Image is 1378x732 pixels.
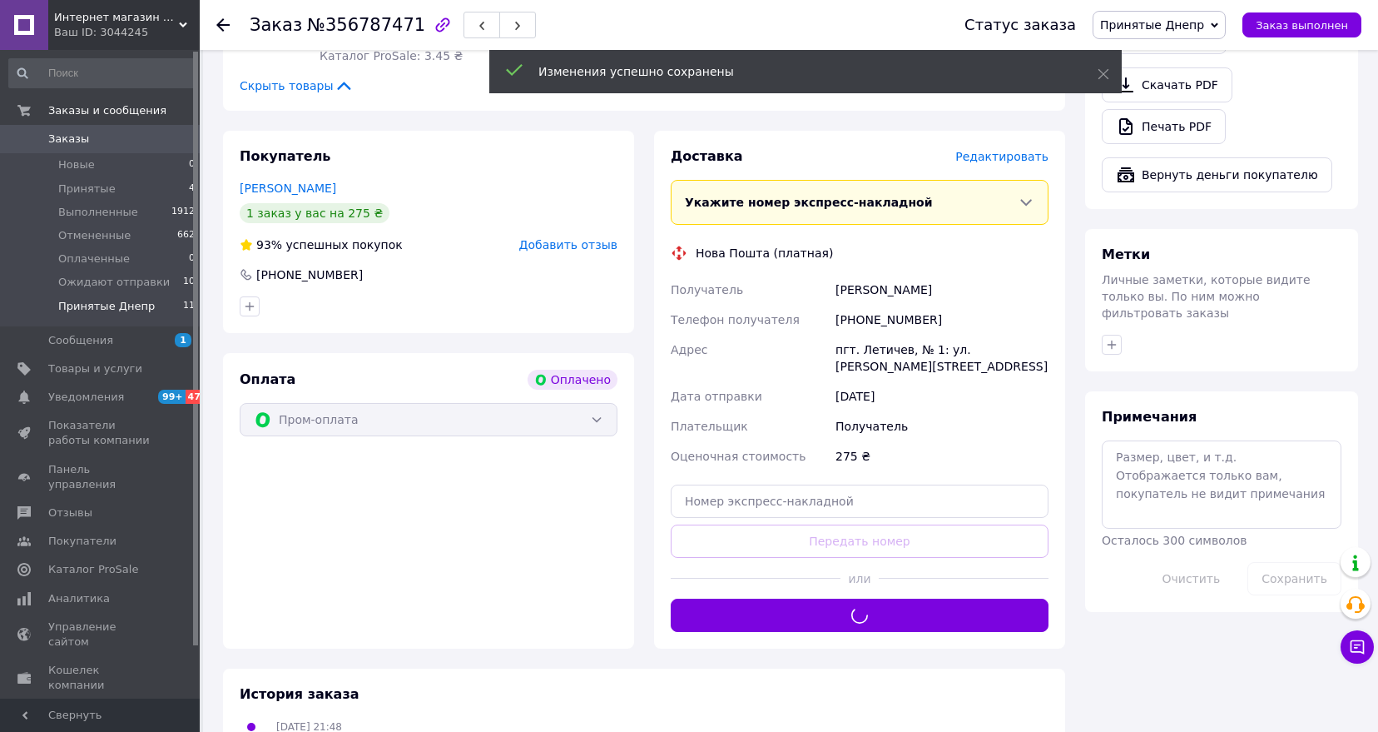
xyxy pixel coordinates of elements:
div: [PHONE_NUMBER] [255,266,364,283]
button: Чат с покупателем [1341,630,1374,664]
span: 47 [186,390,205,404]
a: [PERSON_NAME] [240,182,336,195]
span: Отзывы [48,505,92,520]
span: Принятые Днепр [1100,18,1204,32]
span: Телефон получателя [671,313,800,326]
div: [PHONE_NUMBER] [832,305,1052,335]
span: Оценочная стоимость [671,450,806,463]
span: Каталог ProSale [48,562,138,577]
div: Вернуться назад [216,17,230,33]
span: Добавить отзыв [519,238,617,251]
span: Заказы и сообщения [48,103,166,118]
span: Каталог ProSale: 3.45 ₴ [320,49,463,62]
span: 0 [189,157,195,172]
span: Выполненные [58,205,138,220]
span: Укажите номер экспресс-накладной [685,196,933,209]
span: 1 [175,333,191,347]
span: Скрыть товары [240,77,354,94]
span: Покупатели [48,534,116,549]
span: Редактировать [955,150,1048,163]
div: Статус заказа [964,17,1076,33]
a: Скачать PDF [1102,67,1232,102]
div: Изменения успешно сохранены [538,63,1056,80]
span: Осталось 300 символов [1102,534,1247,547]
span: Интернет магазин Рыбачок [54,10,179,25]
input: Номер экспресс-накладной [671,485,1048,518]
span: Уведомления [48,390,124,405]
span: 93% [256,238,282,251]
span: 0 [189,251,195,266]
span: Адрес [671,343,707,356]
span: История заказа [240,686,359,702]
div: 275 ₴ [832,441,1052,471]
div: Ваш ID: 3044245 [54,25,200,40]
span: Принятые [58,182,116,197]
input: Поиск [8,58,196,88]
span: Заказ выполнен [1256,19,1348,32]
span: 662 [177,228,195,243]
span: Оплата [240,371,295,387]
span: №356787471 [307,15,425,35]
span: Оплаченные [58,251,130,266]
div: успешных покупок [240,237,403,253]
span: Новые [58,157,95,172]
span: Личные заметки, которые видите только вы. По ним можно фильтровать заказы [1102,273,1311,320]
a: Печать PDF [1102,109,1226,144]
span: Управление сайтом [48,620,154,650]
span: Отмененные [58,228,131,243]
span: 10 [183,275,195,290]
span: Метки [1102,246,1150,262]
button: Вернуть деньги покупателю [1102,157,1332,192]
span: Товары и услуги [48,361,142,376]
div: Получатель [832,411,1052,441]
span: Показатели работы компании [48,418,154,448]
div: Оплачено [528,370,617,390]
span: Примечания [1102,409,1197,425]
div: пгт. Летичев, № 1: ул. [PERSON_NAME][STREET_ADDRESS] [832,335,1052,381]
span: Доставка [671,148,743,164]
span: Заказ [250,15,302,35]
span: 11 [183,299,195,314]
span: Сообщения [48,333,113,348]
div: [PERSON_NAME] [832,275,1052,305]
span: 1912 [171,205,195,220]
span: Дата отправки [671,390,762,403]
div: 1 заказ у вас на 275 ₴ [240,203,389,223]
span: Кошелек компании [48,663,154,693]
span: 99+ [158,390,186,404]
button: Заказ выполнен [1242,12,1361,37]
span: Плательщик [671,420,748,433]
span: Покупатель [240,148,330,164]
div: Нова Пошта (платная) [691,245,837,261]
span: Аналитика [48,591,110,606]
span: 4 [189,182,195,197]
span: Принятые Днепр [58,299,155,314]
span: Заказы [48,132,89,147]
div: [DATE] [832,381,1052,411]
span: Ожидают отправки [58,275,170,290]
span: Панель управления [48,462,154,492]
span: Получатель [671,283,743,296]
span: или [840,570,878,587]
